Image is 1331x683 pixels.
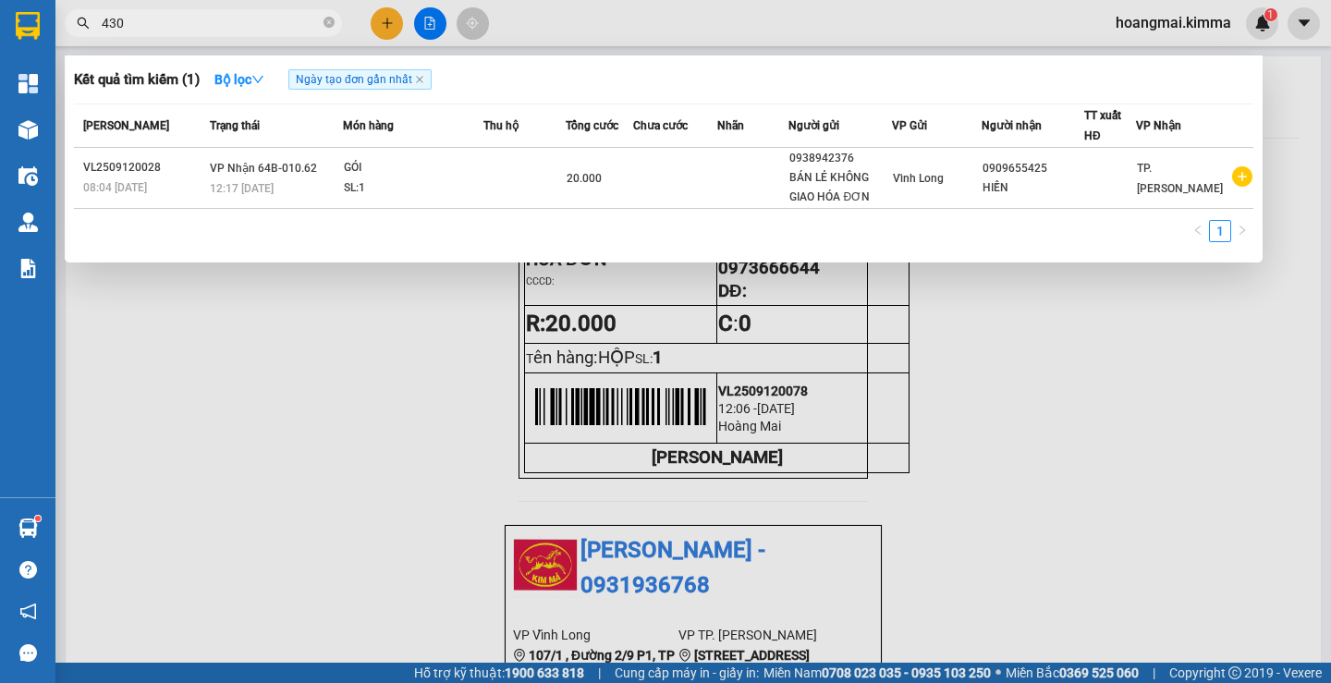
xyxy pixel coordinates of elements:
[1136,119,1181,132] span: VP Nhận
[288,69,432,90] span: Ngày tạo đơn gần nhất
[18,213,38,232] img: warehouse-icon
[210,182,274,195] span: 12:17 [DATE]
[324,17,335,28] span: close-circle
[789,149,890,168] div: 0938942376
[210,162,317,175] span: VP Nhận 64B-010.62
[982,119,1042,132] span: Người nhận
[566,119,618,132] span: Tổng cước
[102,13,320,33] input: Tìm tên, số ĐT hoặc mã đơn
[717,119,744,132] span: Nhãn
[83,181,147,194] span: 08:04 [DATE]
[344,158,482,178] div: GÓI
[18,518,38,538] img: warehouse-icon
[83,158,204,177] div: VL2509120028
[251,73,264,86] span: down
[214,72,264,87] strong: Bộ lọc
[415,75,424,84] span: close
[1187,220,1209,242] button: left
[77,17,90,30] span: search
[1187,220,1209,242] li: Previous Page
[18,166,38,186] img: warehouse-icon
[83,119,169,132] span: [PERSON_NAME]
[1192,225,1203,236] span: left
[344,178,482,199] div: SL: 1
[983,178,1083,198] div: HIỀN
[892,119,927,132] span: VP Gửi
[1232,166,1252,187] span: plus-circle
[483,119,519,132] span: Thu hộ
[983,159,1083,178] div: 0909655425
[35,516,41,521] sup: 1
[788,119,839,132] span: Người gửi
[1237,225,1248,236] span: right
[1137,162,1223,195] span: TP. [PERSON_NAME]
[789,168,890,207] div: BÁN LẺ KHÔNG GIAO HÓA ĐƠN
[18,259,38,278] img: solution-icon
[1231,220,1253,242] button: right
[18,74,38,93] img: dashboard-icon
[18,120,38,140] img: warehouse-icon
[74,70,200,90] h3: Kết quả tìm kiếm ( 1 )
[19,603,37,620] span: notification
[16,12,40,40] img: logo-vxr
[19,644,37,662] span: message
[343,119,394,132] span: Món hàng
[1231,220,1253,242] li: Next Page
[893,172,944,185] span: Vĩnh Long
[19,561,37,579] span: question-circle
[324,15,335,32] span: close-circle
[567,172,602,185] span: 20.000
[1209,220,1231,242] li: 1
[1210,221,1230,241] a: 1
[633,119,688,132] span: Chưa cước
[200,65,279,94] button: Bộ lọcdown
[1084,109,1121,142] span: TT xuất HĐ
[210,119,260,132] span: Trạng thái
